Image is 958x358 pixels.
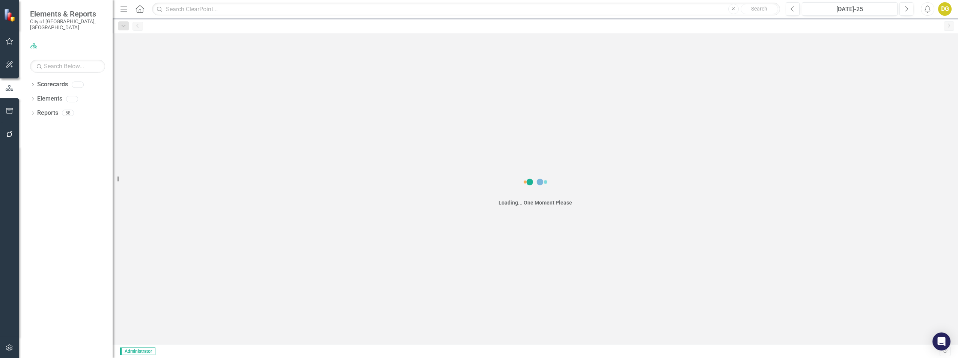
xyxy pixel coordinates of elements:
div: 58 [62,110,74,116]
a: Reports [37,109,58,117]
button: Search [741,4,778,14]
a: Scorecards [37,80,68,89]
button: DG [938,2,952,16]
div: Open Intercom Messenger [932,332,950,350]
input: Search Below... [30,60,105,73]
small: City of [GEOGRAPHIC_DATA], [GEOGRAPHIC_DATA] [30,18,105,31]
span: Elements & Reports [30,9,105,18]
div: Loading... One Moment Please [499,199,572,206]
img: ClearPoint Strategy [4,8,17,21]
span: Administrator [120,347,155,355]
a: Elements [37,95,62,103]
div: [DATE]-25 [804,5,895,14]
button: [DATE]-25 [802,2,898,16]
input: Search ClearPoint... [152,3,780,16]
span: Search [751,6,767,12]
